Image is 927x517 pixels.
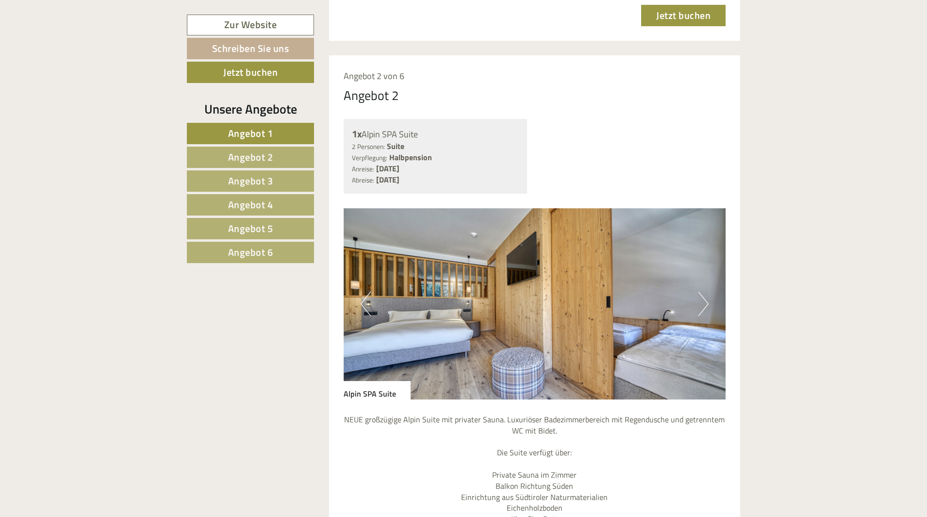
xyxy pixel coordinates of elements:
[376,174,399,185] b: [DATE]
[352,126,362,141] b: 1x
[352,142,385,151] small: 2 Personen:
[187,100,314,118] div: Unsere Angebote
[387,140,404,152] b: Suite
[228,126,273,141] span: Angebot 1
[228,150,273,165] span: Angebot 2
[228,221,273,236] span: Angebot 5
[344,381,411,400] div: Alpin SPA Suite
[352,164,374,174] small: Anreise:
[228,173,273,188] span: Angebot 3
[228,197,273,212] span: Angebot 4
[641,5,726,26] a: Jetzt buchen
[352,175,374,185] small: Abreise:
[187,15,314,35] a: Zur Website
[352,153,387,163] small: Verpflegung:
[344,208,726,400] img: image
[376,163,399,174] b: [DATE]
[187,62,314,83] a: Jetzt buchen
[352,127,519,141] div: Alpin SPA Suite
[228,245,273,260] span: Angebot 6
[344,69,404,83] span: Angebot 2 von 6
[344,86,399,104] div: Angebot 2
[698,292,709,316] button: Next
[361,292,371,316] button: Previous
[389,151,432,163] b: Halbpension
[187,38,314,59] a: Schreiben Sie uns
